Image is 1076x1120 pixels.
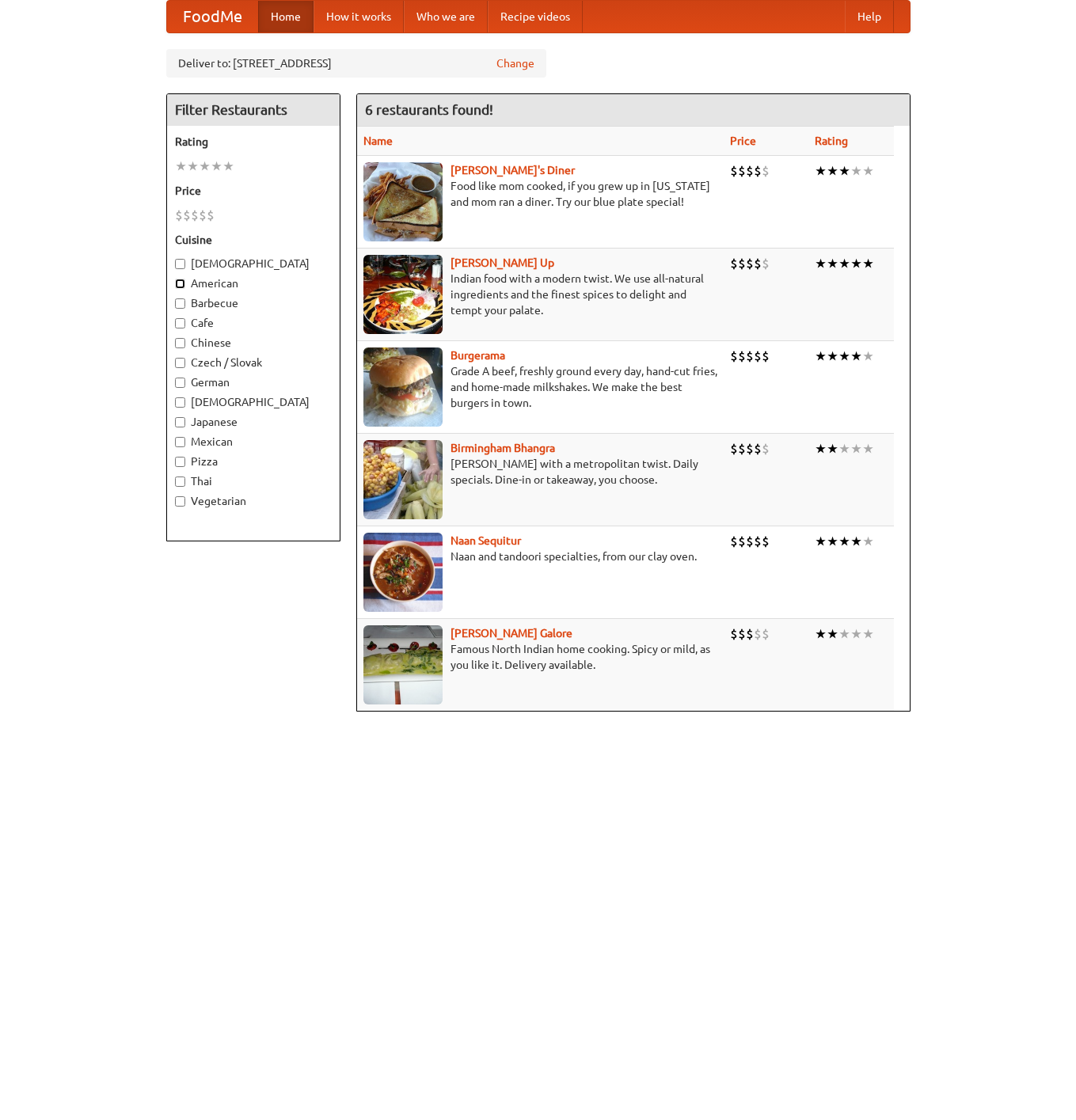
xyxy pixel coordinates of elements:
[175,232,332,248] h5: Cuisine
[850,625,862,643] li: ★
[451,349,505,362] b: Burgerama
[175,259,185,269] input: [DEMOGRAPHIC_DATA]
[191,207,199,224] li: $
[850,162,862,180] li: ★
[363,533,443,612] img: naansequitur.jpg
[451,442,555,454] a: Birmingham Bhangra
[862,162,874,180] li: ★
[175,256,332,271] label: [DEMOGRAPHIC_DATA]
[838,440,850,457] li: ★
[730,440,738,457] li: $
[862,625,874,643] li: ★
[754,255,762,272] li: $
[175,335,332,351] label: Chinese
[175,358,185,368] input: Czech / Slovak
[363,255,443,334] img: curryup.jpg
[175,355,332,370] label: Czech / Slovak
[862,255,874,272] li: ★
[183,207,191,224] li: $
[730,135,756,147] a: Price
[838,533,850,550] li: ★
[363,271,717,318] p: Indian food with a modern twist. We use all-natural ingredients and the finest spices to delight ...
[175,158,187,175] li: ★
[754,625,762,643] li: $
[314,1,404,32] a: How it works
[815,347,827,365] li: ★
[850,347,862,365] li: ★
[746,162,754,180] li: $
[762,255,770,272] li: $
[862,440,874,457] li: ★
[175,279,185,289] input: American
[363,641,717,673] p: Famous North Indian home cooking. Spicy or mild, as you like it. Delivery available.
[199,158,211,175] li: ★
[363,135,393,147] a: Name
[754,440,762,457] li: $
[175,496,185,507] input: Vegetarian
[827,255,838,272] li: ★
[838,162,850,180] li: ★
[258,1,314,32] a: Home
[175,476,185,487] input: Thai
[815,255,827,272] li: ★
[166,49,546,78] div: Deliver to: [STREET_ADDRESS]
[363,162,443,241] img: sallys.jpg
[730,255,738,272] li: $
[850,440,862,457] li: ★
[815,625,827,643] li: ★
[175,434,332,450] label: Mexican
[199,207,207,224] li: $
[175,437,185,447] input: Mexican
[363,440,443,519] img: bhangra.jpg
[746,347,754,365] li: $
[730,533,738,550] li: $
[404,1,488,32] a: Who we are
[815,162,827,180] li: ★
[738,533,746,550] li: $
[175,207,183,224] li: $
[175,315,332,331] label: Cafe
[451,534,521,547] a: Naan Sequitur
[815,135,848,147] a: Rating
[363,347,443,427] img: burgerama.jpg
[175,493,332,509] label: Vegetarian
[363,549,717,564] p: Naan and tandoori specialties, from our clay oven.
[363,456,717,488] p: [PERSON_NAME] with a metropolitan twist. Daily specials. Dine-in or takeaway, you choose.
[838,625,850,643] li: ★
[762,347,770,365] li: $
[815,440,827,457] li: ★
[496,55,534,71] a: Change
[730,162,738,180] li: $
[451,164,575,177] a: [PERSON_NAME]'s Diner
[827,347,838,365] li: ★
[762,162,770,180] li: $
[175,295,332,311] label: Barbecue
[451,627,572,640] a: [PERSON_NAME] Galore
[175,318,185,328] input: Cafe
[365,102,493,117] ng-pluralize: 6 restaurants found!
[175,457,185,467] input: Pizza
[850,533,862,550] li: ★
[451,256,554,269] a: [PERSON_NAME] Up
[363,363,717,411] p: Grade A beef, freshly ground every day, hand-cut fries, and home-made milkshakes. We make the bes...
[175,397,185,408] input: [DEMOGRAPHIC_DATA]
[211,158,222,175] li: ★
[827,162,838,180] li: ★
[762,533,770,550] li: $
[207,207,215,224] li: $
[222,158,234,175] li: ★
[762,440,770,457] li: $
[175,134,332,150] h5: Rating
[730,625,738,643] li: $
[827,533,838,550] li: ★
[363,178,717,210] p: Food like mom cooked, if you grew up in [US_STATE] and mom ran a diner. Try our blue plate special!
[363,625,443,704] img: currygalore.jpg
[838,255,850,272] li: ★
[175,275,332,291] label: American
[815,533,827,550] li: ★
[838,347,850,365] li: ★
[754,347,762,365] li: $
